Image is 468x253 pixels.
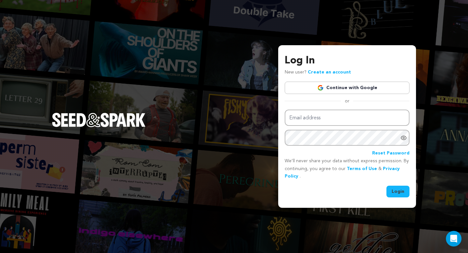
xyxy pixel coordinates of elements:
button: Login [386,186,409,197]
p: We’ll never share your data without express permission. By continuing, you agree to our & . [285,157,409,180]
img: Seed&Spark Logo [52,113,146,127]
h3: Log In [285,53,409,69]
a: Reset Password [372,150,409,157]
span: or [341,98,353,104]
div: Open Intercom Messenger [446,231,461,246]
p: New user? [285,69,351,76]
input: Email address [285,110,409,126]
a: Terms of Use [347,166,377,171]
img: Google logo [317,85,324,91]
a: Continue with Google [285,82,409,94]
a: Create an account [308,70,351,74]
a: Show password as plain text. Warning: this will display your password on the screen. [400,135,407,141]
a: Seed&Spark Homepage [52,113,146,140]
